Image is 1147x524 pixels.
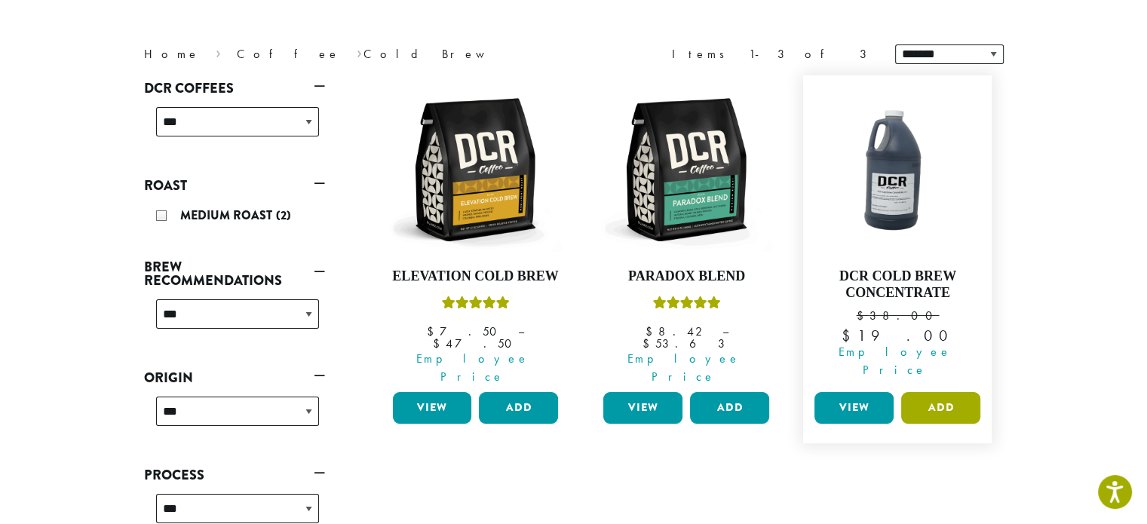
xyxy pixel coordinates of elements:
[652,294,720,317] div: Rated 5.00 out of 5
[144,293,325,347] div: Brew Recommendations
[814,392,894,424] a: View
[216,40,221,63] span: ›
[842,326,857,345] span: $
[856,308,869,323] span: $
[144,101,325,155] div: DCR Coffees
[144,391,325,444] div: Origin
[237,46,340,62] a: Coffee
[645,323,707,339] bdi: 8.42
[144,45,551,63] nav: Breadcrumb
[144,254,325,293] a: Brew Recommendations
[432,336,518,351] bdi: 47.50
[144,46,200,62] a: Home
[432,336,445,351] span: $
[144,462,325,488] a: Process
[518,323,524,339] span: –
[811,83,984,386] a: DCR Cold Brew Concentrate $38.00 Employee Price
[600,268,773,285] h4: Paradox Blend
[441,294,509,317] div: Rated 5.00 out of 5
[388,83,562,256] img: DCR-12oz-Elevation-Cold-Brew-Stock-scaled.png
[144,198,325,236] div: Roast
[393,392,472,424] a: View
[479,392,558,424] button: Add
[842,326,954,345] bdi: 19.00
[643,336,655,351] span: $
[357,40,362,63] span: ›
[856,308,939,323] bdi: 38.00
[811,268,984,301] h4: DCR Cold Brew Concentrate
[805,343,984,379] span: Employee Price
[643,336,731,351] bdi: 53.63
[645,323,658,339] span: $
[389,83,563,386] a: Elevation Cold BrewRated 5.00 out of 5 Employee Price
[383,350,563,386] span: Employee Price
[811,83,984,256] img: DCR-Cold-Brew-Concentrate.jpg
[144,365,325,391] a: Origin
[603,392,682,424] a: View
[276,207,291,224] span: (2)
[389,268,563,285] h4: Elevation Cold Brew
[600,83,773,386] a: Paradox BlendRated 5.00 out of 5 Employee Price
[690,392,769,424] button: Add
[901,392,980,424] button: Add
[427,323,440,339] span: $
[180,207,276,224] span: Medium Roast
[144,173,325,198] a: Roast
[427,323,504,339] bdi: 7.50
[672,45,873,63] div: Items 1-3 of 3
[600,83,773,256] img: DCR-12oz-Paradox-Blend-Stock-scaled.png
[722,323,728,339] span: –
[593,350,773,386] span: Employee Price
[144,75,325,101] a: DCR Coffees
